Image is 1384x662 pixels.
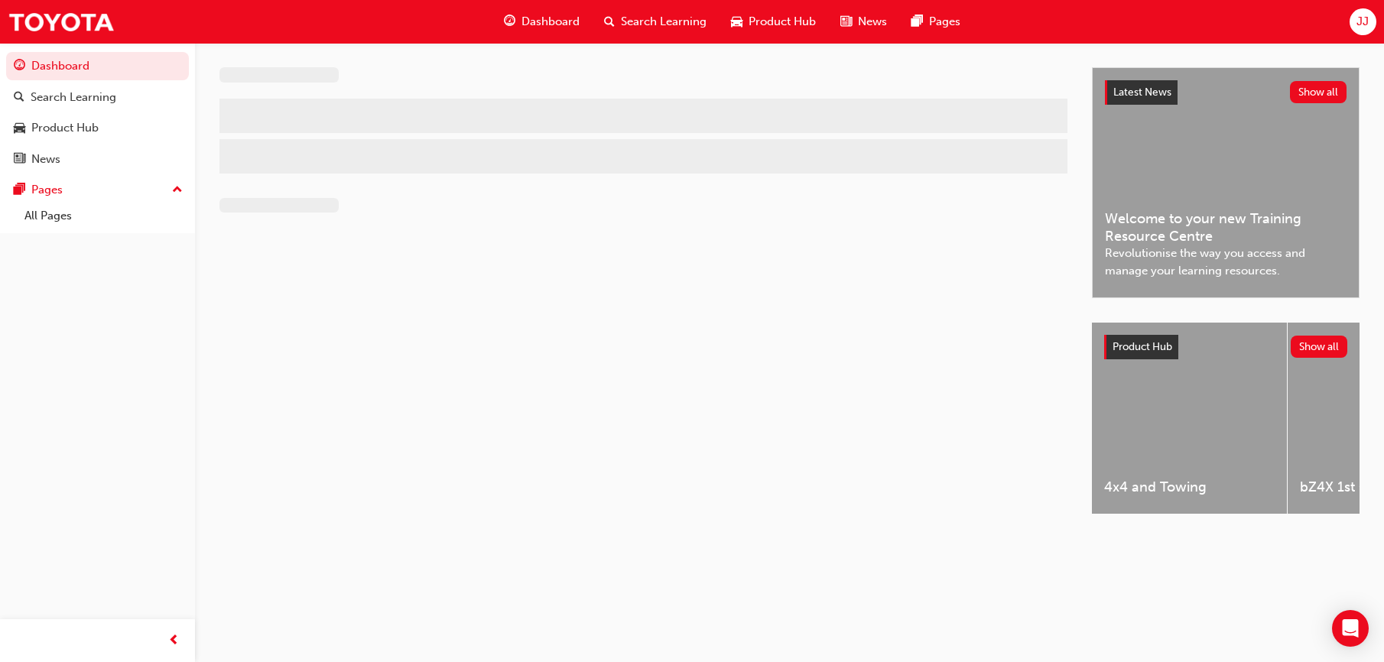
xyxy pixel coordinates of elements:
[14,122,25,135] span: car-icon
[929,13,960,31] span: Pages
[1105,245,1347,279] span: Revolutionise the way you access and manage your learning resources.
[172,180,183,200] span: up-icon
[14,153,25,167] span: news-icon
[899,6,973,37] a: pages-iconPages
[492,6,592,37] a: guage-iconDashboard
[1104,479,1275,496] span: 4x4 and Towing
[621,13,707,31] span: Search Learning
[31,151,60,168] div: News
[31,119,99,137] div: Product Hub
[31,89,116,106] div: Search Learning
[1105,210,1347,245] span: Welcome to your new Training Resource Centre
[840,12,852,31] span: news-icon
[31,181,63,199] div: Pages
[1092,323,1287,514] a: 4x4 and Towing
[731,12,742,31] span: car-icon
[828,6,899,37] a: news-iconNews
[1105,80,1347,105] a: Latest NewsShow all
[1113,86,1171,99] span: Latest News
[6,145,189,174] a: News
[858,13,887,31] span: News
[6,176,189,204] button: Pages
[1290,81,1347,103] button: Show all
[1113,340,1172,353] span: Product Hub
[911,12,923,31] span: pages-icon
[1350,8,1376,35] button: JJ
[6,114,189,142] a: Product Hub
[8,5,115,39] img: Trak
[6,83,189,112] a: Search Learning
[18,204,189,228] a: All Pages
[1092,67,1360,298] a: Latest NewsShow allWelcome to your new Training Resource CentreRevolutionise the way you access a...
[604,12,615,31] span: search-icon
[521,13,580,31] span: Dashboard
[592,6,719,37] a: search-iconSearch Learning
[14,60,25,73] span: guage-icon
[1356,13,1369,31] span: JJ
[1104,335,1347,359] a: Product HubShow all
[1332,610,1369,647] div: Open Intercom Messenger
[504,12,515,31] span: guage-icon
[1291,336,1348,358] button: Show all
[6,49,189,176] button: DashboardSearch LearningProduct HubNews
[749,13,816,31] span: Product Hub
[168,631,180,651] span: prev-icon
[14,91,24,105] span: search-icon
[14,183,25,197] span: pages-icon
[6,52,189,80] a: Dashboard
[719,6,828,37] a: car-iconProduct Hub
